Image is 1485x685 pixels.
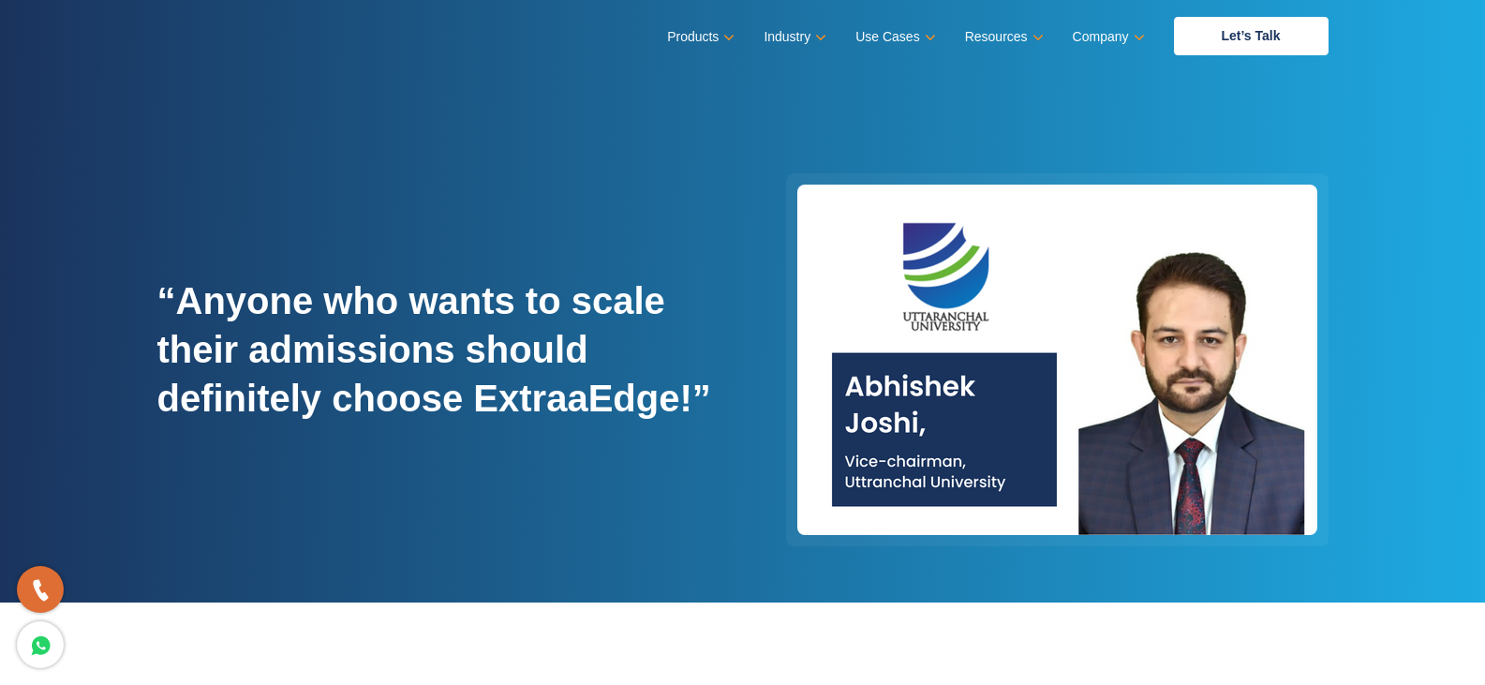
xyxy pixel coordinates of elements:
[1073,23,1141,51] a: Company
[667,23,731,51] a: Products
[764,23,823,51] a: Industry
[855,23,931,51] a: Use Cases
[965,23,1040,51] a: Resources
[1174,17,1329,55] a: Let’s Talk
[157,280,711,419] strong: “Anyone who wants to scale their admissions should definitely choose ExtraaEdge!”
